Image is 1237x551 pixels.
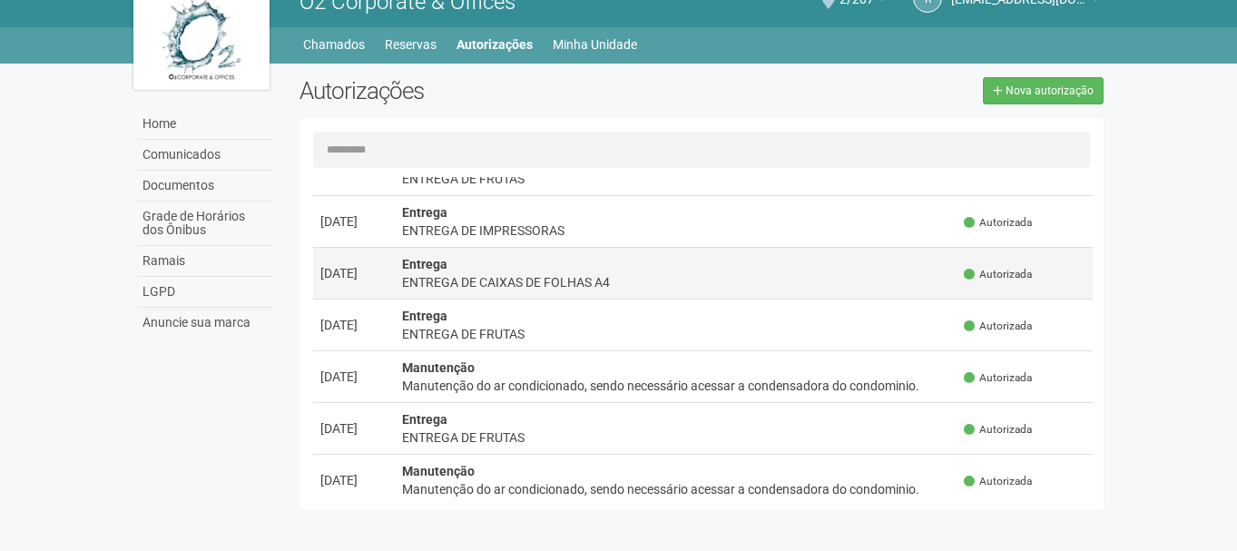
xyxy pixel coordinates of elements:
a: Chamados [303,32,365,57]
div: Manutenção do ar condicionado, sendo necessário acessar a condensadora do condominio. [402,480,950,498]
a: Nova autorização [983,77,1104,104]
a: Documentos [138,171,272,202]
div: ENTREGA DE FRUTAS [402,428,950,447]
strong: Entrega [402,412,447,427]
div: ENTREGA DE FRUTAS [402,170,950,188]
div: [DATE] [320,471,388,489]
span: Autorizada [964,422,1032,438]
div: ENTREGA DE IMPRESSORAS [402,221,950,240]
strong: Entrega [402,205,447,220]
div: Manutenção do ar condicionado, sendo necessário acessar a condensadora do condominio. [402,377,950,395]
h2: Autorizações [299,77,688,104]
a: Anuncie sua marca [138,308,272,338]
strong: Entrega [402,257,447,271]
a: Ramais [138,246,272,277]
span: Autorizada [964,474,1032,489]
a: Comunicados [138,140,272,171]
div: [DATE] [320,264,388,282]
strong: Entrega [402,309,447,323]
div: [DATE] [320,212,388,231]
a: Home [138,109,272,140]
strong: Manutenção [402,360,475,375]
a: Autorizações [457,32,533,57]
a: Minha Unidade [553,32,637,57]
div: ENTREGA DE FRUTAS [402,325,950,343]
div: ENTREGA DE CAIXAS DE FOLHAS A4 [402,273,950,291]
span: Nova autorização [1006,84,1094,97]
strong: Manutenção [402,464,475,478]
div: [DATE] [320,419,388,438]
a: LGPD [138,277,272,308]
span: Autorizada [964,215,1032,231]
a: Grade de Horários dos Ônibus [138,202,272,246]
span: Autorizada [964,267,1032,282]
div: [DATE] [320,368,388,386]
span: Autorizada [964,370,1032,386]
a: Reservas [385,32,437,57]
div: [DATE] [320,316,388,334]
span: Autorizada [964,319,1032,334]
